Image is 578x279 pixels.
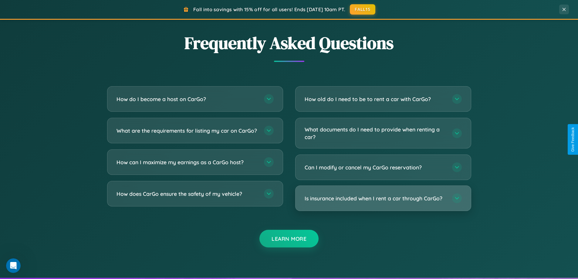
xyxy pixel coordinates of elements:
[117,158,258,166] h3: How can I maximize my earnings as a CarGo host?
[117,127,258,134] h3: What are the requirements for listing my car on CarGo?
[350,4,375,15] button: FALL15
[305,195,446,202] h3: Is insurance included when I rent a car through CarGo?
[571,127,575,152] div: Give Feedback
[193,6,345,12] span: Fall into savings with 15% off for all users! Ends [DATE] 10am PT.
[107,31,471,55] h2: Frequently Asked Questions
[259,230,319,247] button: Learn More
[6,258,21,273] iframe: Intercom live chat
[117,95,258,103] h3: How do I become a host on CarGo?
[305,126,446,141] h3: What documents do I need to provide when renting a car?
[117,190,258,198] h3: How does CarGo ensure the safety of my vehicle?
[305,164,446,171] h3: Can I modify or cancel my CarGo reservation?
[305,95,446,103] h3: How old do I need to be to rent a car with CarGo?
